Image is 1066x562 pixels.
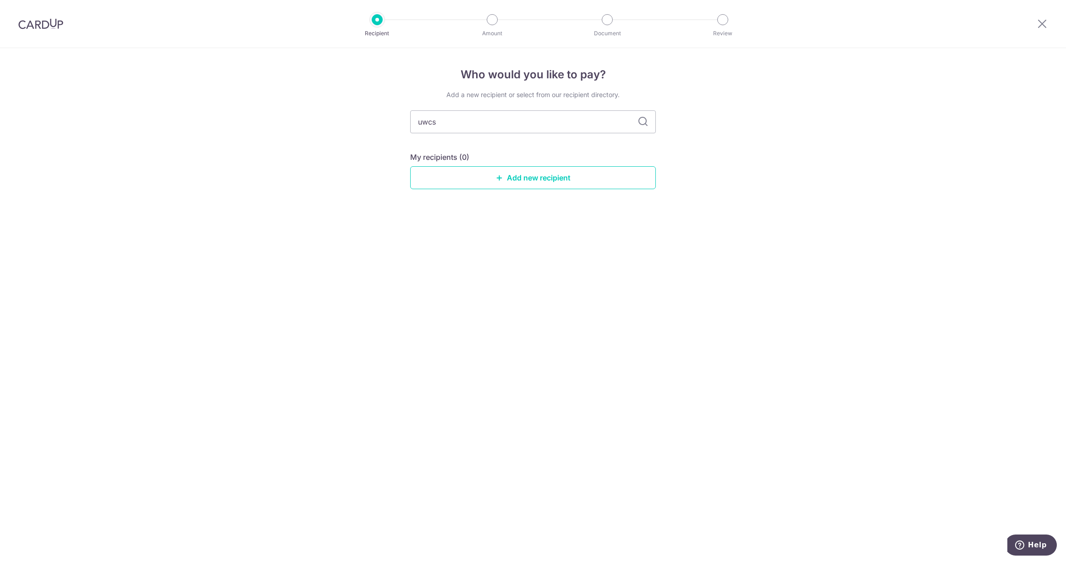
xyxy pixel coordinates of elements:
p: Review [689,29,757,38]
a: Add new recipient [410,166,656,189]
h5: My recipients (0) [410,152,469,163]
iframe: Opens a widget where you can find more information [1007,535,1057,557]
p: Amount [458,29,526,38]
div: Add a new recipient or select from our recipient directory. [410,90,656,99]
p: Document [573,29,641,38]
input: Search for any recipient here [410,110,656,133]
h4: Who would you like to pay? [410,66,656,83]
p: Recipient [343,29,411,38]
img: CardUp [18,18,63,29]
